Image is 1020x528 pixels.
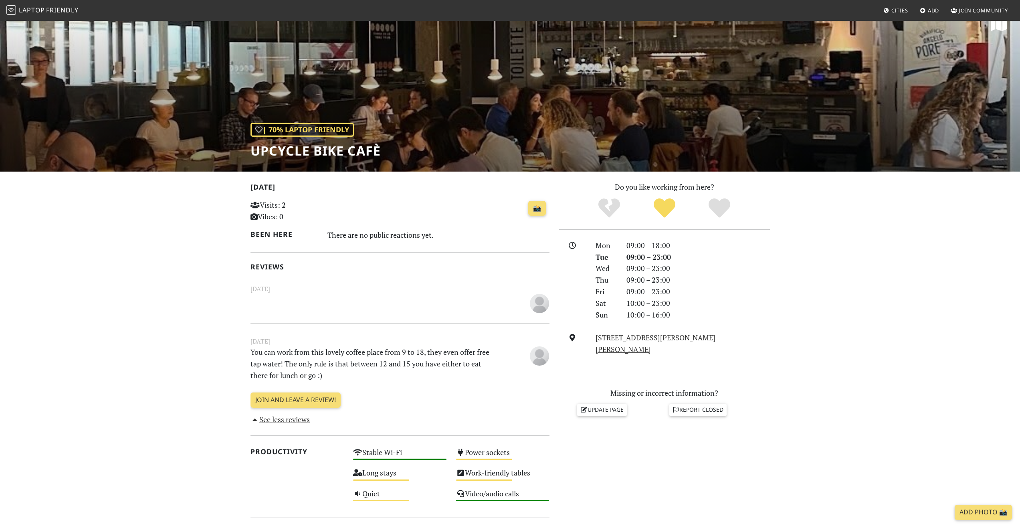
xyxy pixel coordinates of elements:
span: Anonymous [530,350,549,360]
div: 09:00 – 18:00 [622,240,775,251]
span: Join Community [959,7,1008,14]
div: Fri [591,286,621,297]
small: [DATE] [246,336,554,346]
p: Do you like working from here? [559,181,770,193]
div: Mon [591,240,621,251]
div: Definitely! [692,197,747,219]
span: Friendly [46,6,78,14]
h2: [DATE] [250,183,549,194]
div: Quiet [348,487,451,508]
small: [DATE] [246,284,554,294]
a: Add [917,3,943,18]
div: Video/audio calls [451,487,554,508]
a: Join and leave a review! [250,392,341,408]
div: Yes [637,197,692,219]
p: Missing or incorrect information? [559,387,770,399]
div: 09:00 – 23:00 [622,251,775,263]
span: Laptop [19,6,45,14]
a: Add Photo 📸 [955,505,1012,520]
p: You can work from this lovely coffee place from 9 to 18, they even offer free tap water! The only... [246,346,503,381]
a: See less reviews [250,415,310,424]
span: Anonymous [530,298,549,307]
div: Thu [591,274,621,286]
div: Power sockets [451,446,554,466]
a: Cities [880,3,911,18]
div: Stable Wi-Fi [348,446,451,466]
div: Tue [591,251,621,263]
a: LaptopFriendly LaptopFriendly [6,4,79,18]
div: Sat [591,297,621,309]
div: 09:00 – 23:00 [622,274,775,286]
span: Add [928,7,939,14]
p: Visits: 2 Vibes: 0 [250,199,344,223]
h1: Upcycle Bike Cafè [250,143,381,158]
img: blank-535327c66bd565773addf3077783bbfce4b00ec00e9fd257753287c682c7fa38.png [530,294,549,313]
div: 10:00 – 16:00 [622,309,775,321]
div: Sun [591,309,621,321]
a: Update page [577,404,627,416]
h2: Reviews [250,263,549,271]
a: Report closed [669,404,727,416]
img: blank-535327c66bd565773addf3077783bbfce4b00ec00e9fd257753287c682c7fa38.png [530,346,549,366]
h2: Productivity [250,447,344,456]
div: No [582,197,637,219]
a: Join Community [947,3,1011,18]
a: 📸 [528,201,546,216]
div: 10:00 – 23:00 [622,297,775,309]
a: [STREET_ADDRESS][PERSON_NAME][PERSON_NAME] [596,333,715,354]
div: Long stays [348,466,451,487]
div: | 70% Laptop Friendly [250,123,354,137]
div: Wed [591,263,621,274]
div: There are no public reactions yet. [327,229,549,241]
div: 09:00 – 23:00 [622,263,775,274]
span: Cities [891,7,908,14]
div: Work-friendly tables [451,466,554,487]
img: LaptopFriendly [6,5,16,15]
h2: Been here [250,230,318,239]
div: 09:00 – 23:00 [622,286,775,297]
